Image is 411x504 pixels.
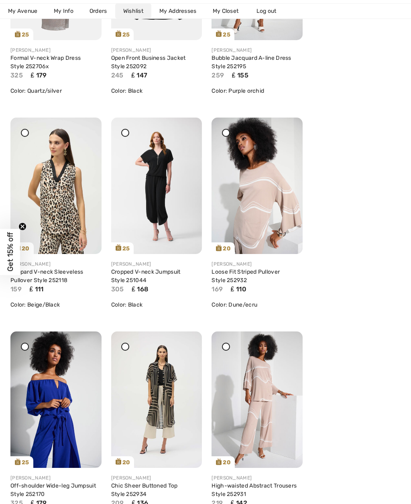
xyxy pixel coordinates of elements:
[248,4,293,18] a: Log out
[212,118,303,254] img: joseph-ribkoff-tops-black-ecru_252932_1_7af0_search.jpg
[212,331,303,468] img: joseph-ribkoff-pants-black-ecru_252931_1_2ea6_search.jpg
[115,4,151,18] a: Wishlist
[212,474,303,482] div: [PERSON_NAME]
[10,285,22,293] span: 159
[111,331,202,467] a: 20
[212,47,303,54] div: [PERSON_NAME]
[10,87,102,95] div: Color: Quartz/silver
[131,71,147,79] span: ₤ 147
[111,118,202,254] img: joseph-ribkoff-dresses-jumpsuits-midnight-blue_251044a_1_6cb6_search.jpg
[111,71,124,79] span: 245
[10,482,96,498] a: Off-shoulder Wide-leg Jumpsuit Style 252170
[10,474,102,482] div: [PERSON_NAME]
[6,232,15,272] span: Get 15% off
[111,268,181,284] a: Cropped V-neck Jumpsuit Style 251044
[10,331,102,468] a: 25
[8,7,38,15] span: My Avenue
[111,260,202,268] div: [PERSON_NAME]
[10,47,102,54] div: [PERSON_NAME]
[10,331,102,468] img: joseph-ribkoff-dresses-jumpsuits-royal-sapphire-163_252170_1_f7aa_search.jpg
[212,301,303,309] div: Color: Dune/ecru
[10,118,102,254] a: 20
[10,268,83,284] a: Leopard V-neck Sleeveless Pullover Style 252118
[46,4,81,18] a: My Info
[212,71,224,79] span: 259
[10,260,102,268] div: [PERSON_NAME]
[10,71,23,79] span: 325
[111,474,202,482] div: [PERSON_NAME]
[10,118,102,254] img: joseph-ribkoff-tops-beige-black_252118_2_679b_search.jpg
[212,55,291,70] a: Bubble Jacquard A-line Dress Style 252195
[232,71,248,79] span: ₤ 155
[111,47,202,54] div: [PERSON_NAME]
[205,4,247,18] a: My Closet
[212,482,297,498] a: High-waisted Abstract Trousers Style 252931
[111,87,202,95] div: Color: Black
[10,55,81,70] a: Formal V-neck Wrap Dress Style 252706x
[212,260,303,268] div: [PERSON_NAME]
[111,482,178,498] a: Chic Sheer Buttoned Top Style 252934
[10,301,102,309] div: Color: Beige/Black
[212,331,303,468] a: 20
[132,285,149,293] span: ₤ 168
[212,118,303,254] a: 20
[212,268,280,284] a: Loose Fit Striped Pullover Style 252932
[81,4,115,18] a: Orders
[111,118,202,254] a: 25
[111,285,124,293] span: 305
[18,223,26,231] button: Close teaser
[151,4,205,18] a: My Addresses
[111,301,202,309] div: Color: Black
[31,71,47,79] span: ₤ 179
[212,87,303,95] div: Color: Purple orchid
[29,285,43,293] span: ₤ 111
[111,55,186,70] a: Open Front Business Jacket Style 252092
[111,331,202,467] img: joseph-ribkoff-tops-black-beige_252934_1_940e_search.jpg
[212,285,223,293] span: 169
[231,285,246,293] span: ₤ 110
